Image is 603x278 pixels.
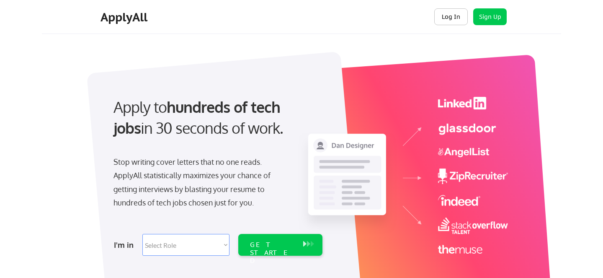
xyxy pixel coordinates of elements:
[250,241,295,265] div: GET STARTED
[434,8,468,25] button: Log In
[113,97,284,137] strong: hundreds of tech jobs
[113,96,319,139] div: Apply to in 30 seconds of work.
[113,155,286,210] div: Stop writing cover letters that no one reads. ApplyAll statistically maximizes your chance of get...
[114,238,137,252] div: I'm in
[100,10,150,24] div: ApplyAll
[473,8,507,25] button: Sign Up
